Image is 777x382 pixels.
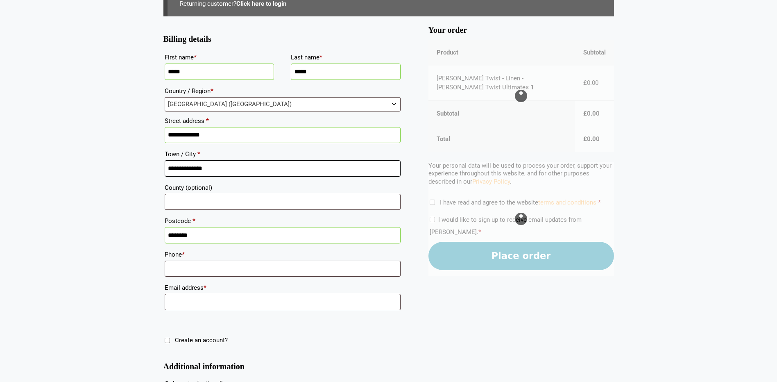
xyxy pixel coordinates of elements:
[165,115,401,127] label: Street address
[165,248,401,261] label: Phone
[165,85,401,97] label: Country / Region
[428,29,614,32] h3: Your order
[165,51,274,64] label: First name
[291,51,401,64] label: Last name
[165,148,401,160] label: Town / City
[165,98,400,111] span: United Kingdom (UK)
[175,337,228,344] span: Create an account?
[163,38,402,41] h3: Billing details
[165,282,401,294] label: Email address
[163,365,402,368] h3: Additional information
[165,338,170,343] input: Create an account?
[165,215,401,227] label: Postcode
[165,97,401,111] span: Country / Region
[186,184,212,191] span: (optional)
[165,182,401,194] label: County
